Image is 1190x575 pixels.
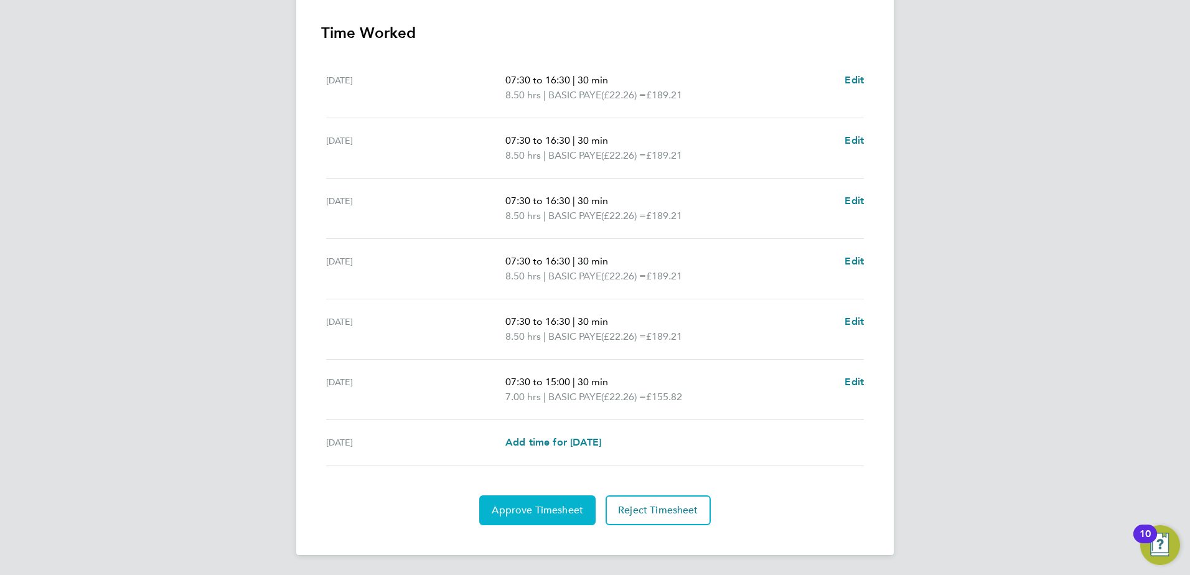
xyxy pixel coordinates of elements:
span: | [543,210,546,222]
span: Edit [845,74,864,86]
span: | [573,255,575,267]
span: £189.21 [646,270,682,282]
span: (£22.26) = [601,270,646,282]
span: £189.21 [646,89,682,101]
span: BASIC PAYE [548,148,601,163]
a: Edit [845,133,864,148]
span: Edit [845,376,864,388]
button: Approve Timesheet [479,495,596,525]
span: (£22.26) = [601,391,646,403]
span: 07:30 to 16:30 [505,74,570,86]
span: 8.50 hrs [505,270,541,282]
button: Open Resource Center, 10 new notifications [1140,525,1180,565]
div: [DATE] [326,375,505,404]
span: £155.82 [646,391,682,403]
span: £189.21 [646,330,682,342]
span: 30 min [578,316,608,327]
span: 07:30 to 16:30 [505,255,570,267]
span: 07:30 to 16:30 [505,134,570,146]
span: BASIC PAYE [548,390,601,404]
span: 8.50 hrs [505,330,541,342]
span: 07:30 to 15:00 [505,376,570,388]
span: BASIC PAYE [548,208,601,223]
div: 10 [1140,534,1151,550]
span: | [573,195,575,207]
span: 30 min [578,134,608,146]
span: 8.50 hrs [505,89,541,101]
span: | [573,74,575,86]
span: Reject Timesheet [618,504,698,517]
span: 8.50 hrs [505,149,541,161]
span: 30 min [578,74,608,86]
button: Reject Timesheet [606,495,711,525]
span: | [543,89,546,101]
a: Add time for [DATE] [505,435,601,450]
span: 30 min [578,195,608,207]
span: £189.21 [646,149,682,161]
span: 30 min [578,255,608,267]
div: [DATE] [326,314,505,344]
span: 7.00 hrs [505,391,541,403]
span: | [543,330,546,342]
div: [DATE] [326,435,505,450]
span: (£22.26) = [601,210,646,222]
span: £189.21 [646,210,682,222]
span: | [573,134,575,146]
span: Edit [845,316,864,327]
span: (£22.26) = [601,149,646,161]
span: 8.50 hrs [505,210,541,222]
span: | [543,270,546,282]
span: BASIC PAYE [548,329,601,344]
span: Edit [845,255,864,267]
div: [DATE] [326,133,505,163]
span: | [573,316,575,327]
span: Edit [845,134,864,146]
span: 07:30 to 16:30 [505,195,570,207]
span: | [573,376,575,388]
h3: Time Worked [321,23,869,43]
a: Edit [845,73,864,88]
span: Edit [845,195,864,207]
div: [DATE] [326,254,505,284]
span: Add time for [DATE] [505,436,601,448]
span: (£22.26) = [601,89,646,101]
span: (£22.26) = [601,330,646,342]
span: BASIC PAYE [548,269,601,284]
a: Edit [845,375,864,390]
span: | [543,391,546,403]
span: | [543,149,546,161]
a: Edit [845,254,864,269]
div: [DATE] [326,194,505,223]
span: Approve Timesheet [492,504,583,517]
div: [DATE] [326,73,505,103]
a: Edit [845,314,864,329]
a: Edit [845,194,864,208]
span: 07:30 to 16:30 [505,316,570,327]
span: BASIC PAYE [548,88,601,103]
span: 30 min [578,376,608,388]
